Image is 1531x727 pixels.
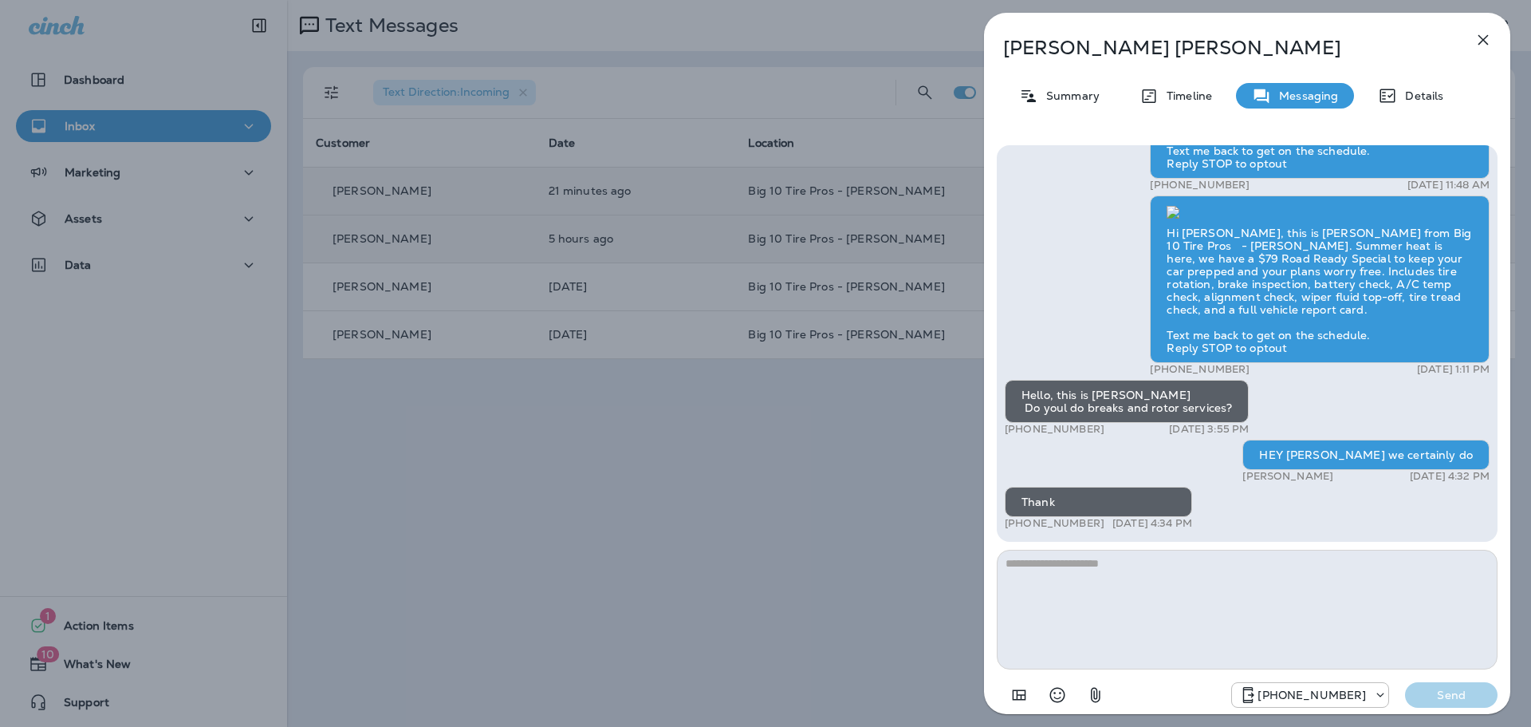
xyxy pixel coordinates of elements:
p: [PHONE_NUMBER] [1150,363,1250,376]
button: Select an emoji [1041,679,1073,711]
div: Hi [PERSON_NAME], this is [PERSON_NAME] from Big 10 Tire Pros - [PERSON_NAME]. Summer heat is her... [1150,196,1490,363]
p: [DATE] 1:11 PM [1417,363,1490,376]
p: Timeline [1159,89,1212,102]
p: [PHONE_NUMBER] [1005,517,1104,530]
p: [PERSON_NAME] [PERSON_NAME] [1003,37,1439,59]
button: Add in a premade template [1003,679,1035,711]
p: [DATE] 3:55 PM [1169,423,1249,436]
div: +1 (601) 808-4206 [1232,686,1388,705]
p: [DATE] 11:48 AM [1407,179,1490,192]
p: [PHONE_NUMBER] [1005,423,1104,436]
p: [DATE] 4:34 PM [1112,517,1192,530]
p: Messaging [1271,89,1338,102]
p: Details [1397,89,1443,102]
div: HEY [PERSON_NAME] we certainly do [1242,440,1490,470]
p: [PERSON_NAME] [1242,470,1333,483]
p: Summary [1038,89,1100,102]
img: twilio-download [1167,206,1179,219]
div: Thank [1005,487,1192,517]
p: [PHONE_NUMBER] [1150,179,1250,192]
div: Hello, this is [PERSON_NAME] Do youl do breaks and rotor services? [1005,380,1249,423]
p: [PHONE_NUMBER] [1257,689,1366,701]
p: [DATE] 4:32 PM [1410,470,1490,483]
